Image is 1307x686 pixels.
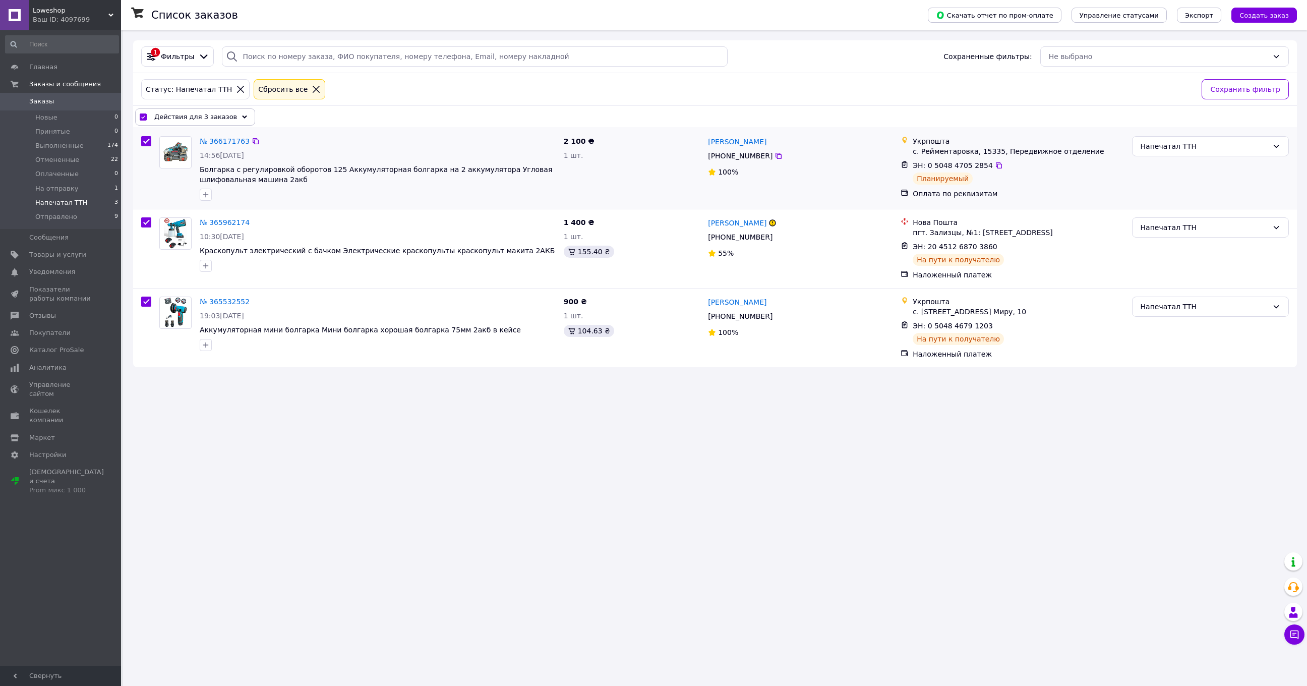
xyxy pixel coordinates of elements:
span: Создать заказ [1239,12,1289,19]
span: 19:03[DATE] [200,312,244,320]
a: Аккумуляторная мини болгарка Мини болгарка хорошая болгарка 75мм 2акб в кейсе [200,326,521,334]
button: Создать заказ [1231,8,1297,23]
span: Маркет [29,433,55,442]
span: Отмененные [35,155,79,164]
span: Заказы [29,97,54,106]
div: [PHONE_NUMBER] [706,309,775,323]
span: Отзывы [29,311,56,320]
span: Покупатели [29,328,71,337]
div: 104.63 ₴ [564,325,614,337]
span: 14:56[DATE] [200,151,244,159]
span: Экспорт [1185,12,1213,19]
span: Напечатал ТТН [35,198,88,207]
h1: Список заказов [151,9,238,21]
span: 1 шт. [564,312,583,320]
span: 0 [114,127,118,136]
button: Управление статусами [1072,8,1167,23]
span: Управление статусами [1080,12,1159,19]
div: с. [STREET_ADDRESS] Миру, 10 [913,307,1123,317]
input: Поиск по номеру заказа, ФИО покупателя, номеру телефона, Email, номеру накладной [222,46,728,67]
span: ЭН: 0 5048 4705 2854 [913,161,993,169]
span: Настройки [29,450,66,460]
span: Главная [29,63,57,72]
div: Напечатал ТТН [1141,301,1268,312]
div: Не выбрано [1049,51,1268,62]
button: Сохранить фильтр [1202,79,1289,99]
span: Сохранить фильтр [1210,84,1280,95]
a: [PERSON_NAME] [708,218,766,228]
span: Сообщения [29,233,69,242]
span: 0 [114,113,118,122]
a: № 365532552 [200,298,250,306]
span: 9 [114,212,118,221]
input: Поиск [5,35,119,53]
div: пгт. Зализцы, №1: [STREET_ADDRESS] [913,227,1123,238]
div: 155.40 ₴ [564,246,614,258]
span: Оплаченные [35,169,79,179]
div: Ваш ID: 4097699 [33,15,121,24]
a: Фото товару [159,297,192,329]
span: 174 [107,141,118,150]
div: Статус: Напечатал ТТН [144,84,234,95]
span: ЭН: 20 4512 6870 3860 [913,243,997,251]
span: Каталог ProSale [29,346,84,355]
span: 1 шт. [564,151,583,159]
a: № 365962174 [200,218,250,226]
span: Заказы и сообщения [29,80,101,89]
span: Отправлено [35,212,77,221]
img: Фото товару [164,297,187,328]
a: № 366171763 [200,137,250,145]
span: 1 400 ₴ [564,218,595,226]
span: Фильтры [161,51,194,62]
a: [PERSON_NAME] [708,297,766,307]
div: Оплата по реквизитам [913,189,1123,199]
span: 3 [114,198,118,207]
span: 100% [718,168,738,176]
span: 100% [718,328,738,336]
span: Кошелек компании [29,407,93,425]
a: Фото товару [159,217,192,250]
div: Prom микс 1 000 [29,486,104,495]
div: На пути к получателю [913,254,1004,266]
span: Принятые [35,127,70,136]
div: Нова Пошта [913,217,1123,227]
div: [PHONE_NUMBER] [706,230,775,244]
a: Создать заказ [1221,11,1297,19]
span: Управление сайтом [29,380,93,398]
button: Чат с покупателем [1284,624,1304,645]
span: На отправку [35,184,78,193]
span: Новые [35,113,57,122]
button: Экспорт [1177,8,1221,23]
div: На пути к получателю [913,333,1004,345]
a: Болгарка с регулировкой оборотов 125 Аккумуляторная болгарка на 2 аккумулятора Угловая шлифовальн... [200,165,552,184]
span: Выполненные [35,141,84,150]
span: Loweshop [33,6,108,15]
span: Действия для 3 заказов [154,112,237,122]
div: Планируемый [913,173,973,185]
div: Сбросить все [256,84,310,95]
a: [PERSON_NAME] [708,137,766,147]
span: 2 100 ₴ [564,137,595,145]
div: Укрпошта [913,297,1123,307]
span: 10:30[DATE] [200,233,244,241]
img: Фото товару [160,141,191,164]
div: Укрпошта [913,136,1123,146]
span: Уведомления [29,267,75,276]
span: ЭН: 0 5048 4679 1203 [913,322,993,330]
div: Наложенный платеж [913,270,1123,280]
img: Фото товару [164,218,188,249]
span: Показатели работы компании [29,285,93,303]
span: 22 [111,155,118,164]
button: Скачать отчет по пром-оплате [928,8,1061,23]
span: Аналитика [29,363,67,372]
div: Напечатал ТТН [1141,141,1268,152]
span: 55% [718,249,734,257]
span: [DEMOGRAPHIC_DATA] и счета [29,468,104,495]
span: Скачать отчет по пром-оплате [936,11,1053,20]
a: Краскопульт электрический с бачком Электрические краскопульты краскопульт макита 2АКБ [200,247,555,255]
span: Товары и услуги [29,250,86,259]
div: с. Рейментаровка, 15335, Передвижное отделение [913,146,1123,156]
